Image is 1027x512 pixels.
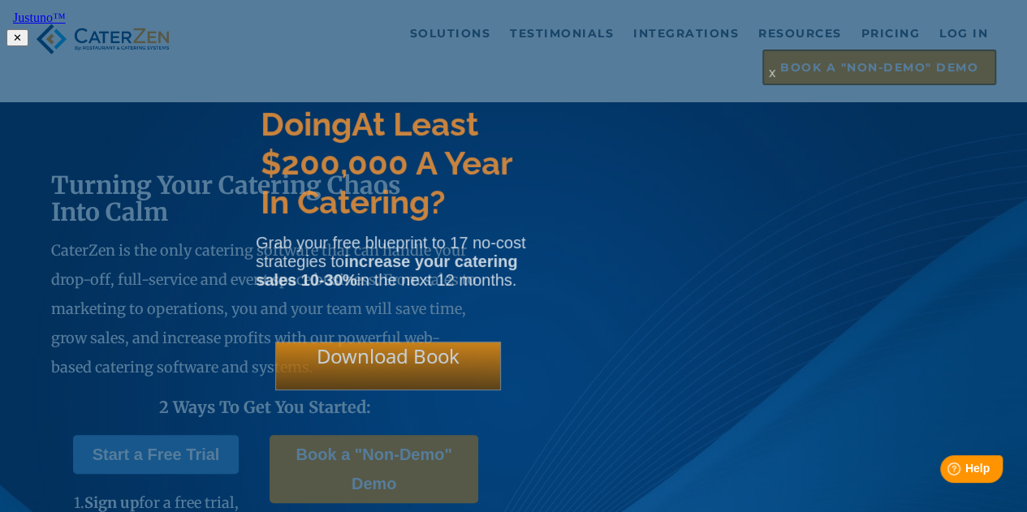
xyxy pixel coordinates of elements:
[256,234,525,289] span: Grab your free blueprint to 17 no-cost strategies to in the next 12 months.
[317,342,460,369] span: Download Book
[256,252,517,289] strong: increase your catering sales 10-30%
[261,105,352,143] span: Doing
[882,449,1009,494] iframe: Help widget launcher
[769,65,775,80] span: x
[261,105,511,221] span: At Least $200,000 A Year In Catering?
[275,342,501,391] div: Download Book
[6,29,28,46] button: ✕
[759,65,785,97] div: x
